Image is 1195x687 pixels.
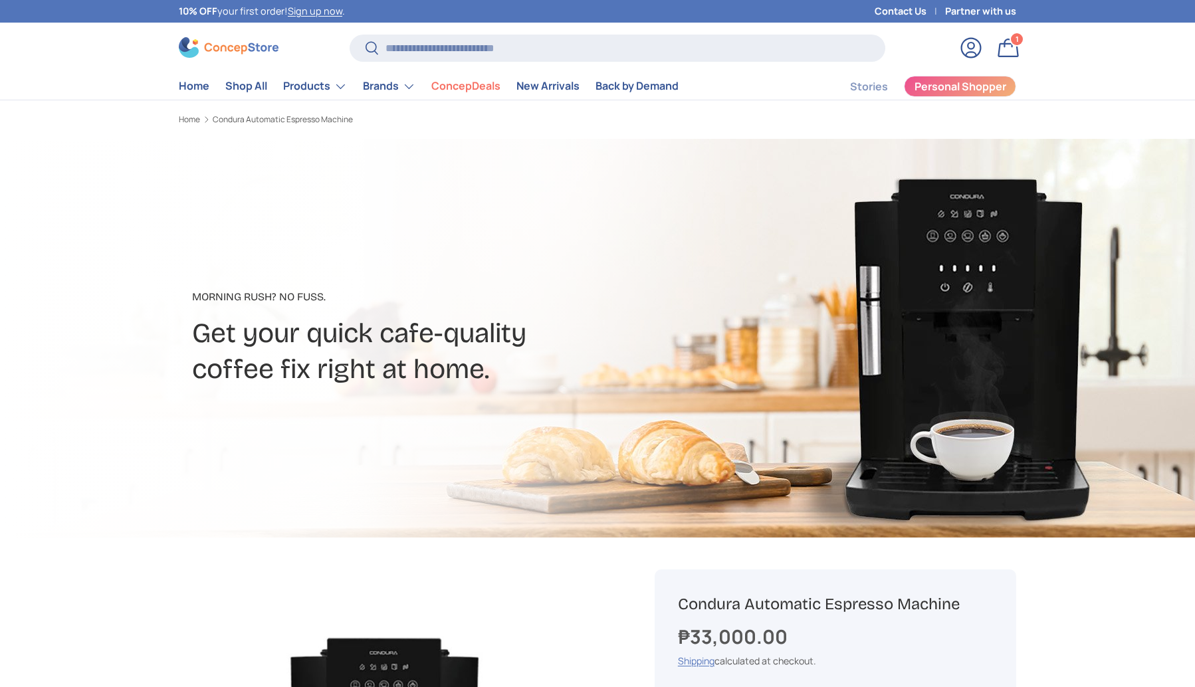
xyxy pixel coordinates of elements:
span: 1 [1016,34,1019,44]
a: Personal Shopper [904,76,1016,97]
a: Shop All [225,73,267,99]
a: Home [179,73,209,99]
summary: Products [275,73,355,100]
a: Sign up now [288,5,342,17]
strong: ₱33,000.00 [678,623,791,650]
a: Products [283,73,347,100]
div: calculated at checkout. [678,654,993,668]
summary: Brands [355,73,423,100]
a: Home [179,116,200,124]
nav: Primary [179,73,679,100]
a: Condura Automatic Espresso Machine [213,116,353,124]
img: ConcepStore [179,37,278,58]
nav: Breadcrumbs [179,114,623,126]
a: Back by Demand [596,73,679,99]
a: Partner with us [945,4,1016,19]
strong: 10% OFF [179,5,217,17]
a: Shipping [678,654,714,667]
a: ConcepDeals [431,73,500,99]
a: Stories [850,74,888,100]
nav: Secondary [818,73,1016,100]
h1: Condura Automatic Espresso Machine [678,594,993,615]
a: New Arrivals [516,73,580,99]
p: your first order! . [179,4,345,19]
a: Contact Us [875,4,945,19]
span: Personal Shopper [915,81,1006,92]
p: Morning rush? No fuss. [192,289,703,305]
h2: Get your quick cafe-quality coffee fix right at home. [192,316,703,387]
a: Brands [363,73,415,100]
